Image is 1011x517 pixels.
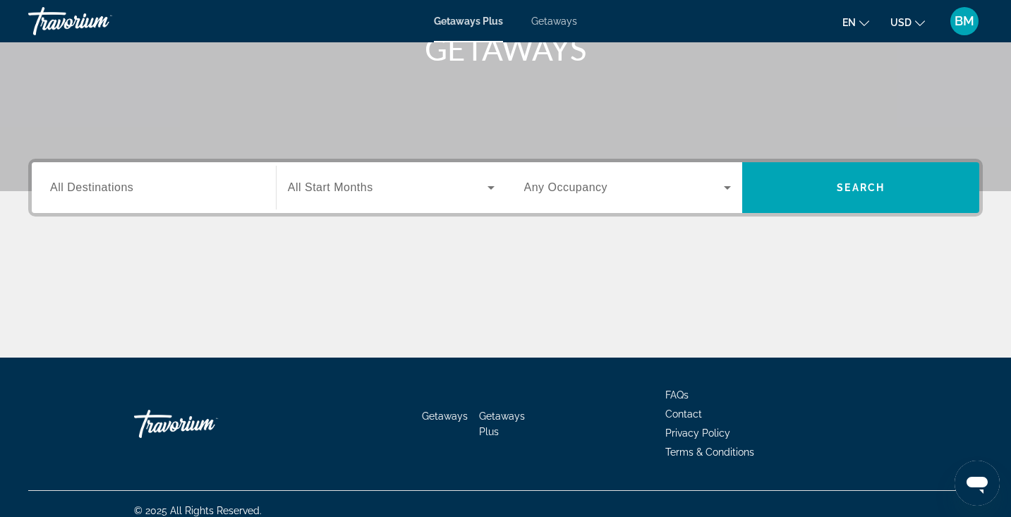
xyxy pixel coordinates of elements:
[50,180,258,197] input: Select destination
[288,181,373,193] span: All Start Months
[665,389,689,401] a: FAQs
[955,461,1000,506] iframe: Button to launch messaging window
[742,162,979,213] button: Search
[665,408,702,420] a: Contact
[134,505,262,516] span: © 2025 All Rights Reserved.
[28,3,169,39] a: Travorium
[524,181,608,193] span: Any Occupancy
[422,410,468,422] a: Getaways
[32,162,979,213] div: Search widget
[842,17,856,28] span: en
[134,403,275,445] a: Go Home
[890,12,925,32] button: Change currency
[955,14,974,28] span: BM
[665,427,730,439] a: Privacy Policy
[890,17,912,28] span: USD
[837,182,885,193] span: Search
[946,6,983,36] button: User Menu
[479,410,525,437] a: Getaways Plus
[434,16,503,27] a: Getaways Plus
[531,16,577,27] a: Getaways
[665,446,754,458] a: Terms & Conditions
[842,12,869,32] button: Change language
[50,181,133,193] span: All Destinations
